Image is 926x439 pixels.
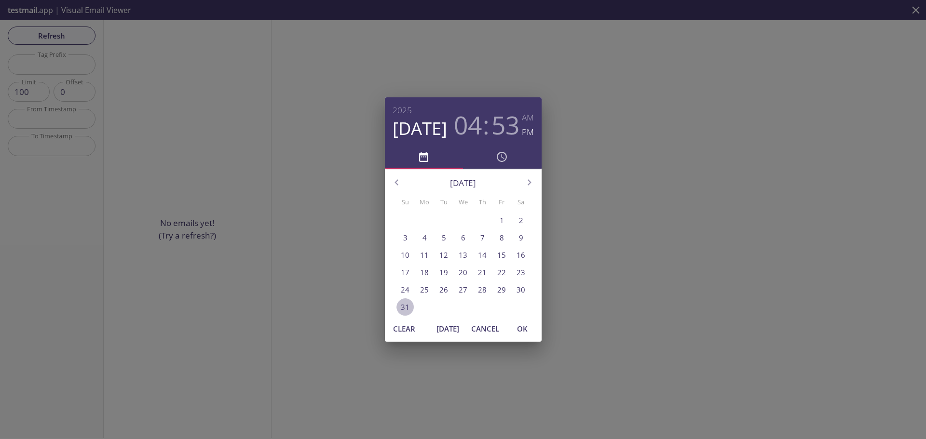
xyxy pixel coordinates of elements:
[439,250,448,260] p: 12
[439,285,448,295] p: 26
[478,285,487,295] p: 28
[493,264,510,281] button: 22
[416,229,433,246] button: 4
[442,233,446,243] p: 5
[493,229,510,246] button: 8
[435,197,452,207] span: Tu
[454,197,472,207] span: We
[493,212,510,229] button: 1
[471,322,499,335] span: Cancel
[393,118,447,139] button: [DATE]
[393,322,416,335] span: Clear
[500,215,504,226] p: 1
[497,250,506,260] p: 15
[474,229,491,246] button: 7
[396,264,414,281] button: 17
[512,281,530,298] button: 30
[517,250,525,260] p: 16
[454,281,472,298] button: 27
[454,110,482,139] button: 04
[396,298,414,316] button: 31
[522,125,534,139] button: PM
[396,281,414,298] button: 24
[393,103,412,118] button: 2025
[478,250,487,260] p: 14
[478,267,487,278] p: 21
[454,229,472,246] button: 6
[467,319,503,338] button: Cancel
[493,197,510,207] span: Fr
[435,281,452,298] button: 26
[396,197,414,207] span: Su
[491,110,519,139] button: 53
[420,267,429,278] p: 18
[517,285,525,295] p: 30
[480,233,485,243] p: 7
[416,246,433,264] button: 11
[401,285,409,295] p: 24
[459,267,467,278] p: 20
[435,264,452,281] button: 19
[474,197,491,207] span: Th
[517,267,525,278] p: 23
[459,285,467,295] p: 27
[512,197,530,207] span: Sa
[420,250,429,260] p: 11
[401,302,409,312] p: 31
[512,212,530,229] button: 2
[454,246,472,264] button: 13
[420,285,429,295] p: 25
[416,197,433,207] span: Mo
[519,233,523,243] p: 9
[403,233,408,243] p: 3
[461,233,465,243] p: 6
[401,267,409,278] p: 17
[435,246,452,264] button: 12
[483,110,490,139] h3: :
[436,322,460,335] span: [DATE]
[389,319,420,338] button: Clear
[522,110,534,125] button: AM
[512,246,530,264] button: 16
[497,267,506,278] p: 22
[439,267,448,278] p: 19
[416,281,433,298] button: 25
[493,281,510,298] button: 29
[493,246,510,264] button: 15
[401,250,409,260] p: 10
[512,264,530,281] button: 23
[474,246,491,264] button: 14
[409,177,517,189] p: [DATE]
[474,281,491,298] button: 28
[512,229,530,246] button: 9
[497,285,506,295] p: 29
[519,215,523,226] p: 2
[511,322,534,335] span: OK
[459,250,467,260] p: 13
[416,264,433,281] button: 18
[396,229,414,246] button: 3
[435,229,452,246] button: 5
[454,264,472,281] button: 20
[500,233,504,243] p: 8
[433,319,463,338] button: [DATE]
[422,233,427,243] p: 4
[474,264,491,281] button: 21
[507,319,538,338] button: OK
[396,246,414,264] button: 10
